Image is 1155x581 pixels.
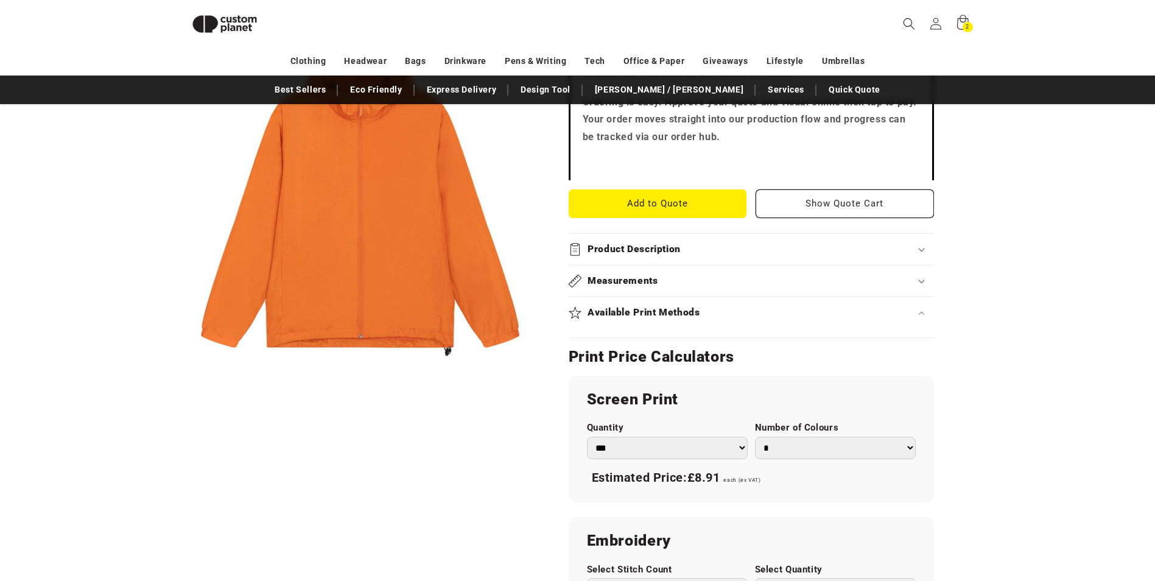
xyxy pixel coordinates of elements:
[587,422,748,434] label: Quantity
[583,156,920,168] iframe: Customer reviews powered by Trustpilot
[589,79,750,100] a: [PERSON_NAME] / [PERSON_NAME]
[762,79,810,100] a: Services
[587,465,916,491] div: Estimated Price:
[767,51,804,72] a: Lifestyle
[755,422,916,434] label: Number of Colours
[569,297,934,328] summary: Available Print Methods
[896,10,922,37] summary: Search
[405,51,426,72] a: Bags
[505,51,566,72] a: Pens & Writing
[756,189,934,218] button: Show Quote Cart
[588,275,658,287] h2: Measurements
[290,51,326,72] a: Clothing
[269,79,332,100] a: Best Sellers
[687,470,720,485] span: £8.91
[569,189,747,218] button: Add to Quote
[514,79,577,100] a: Design Tool
[569,266,934,297] summary: Measurements
[966,22,969,32] span: 2
[952,449,1155,581] iframe: Chat Widget
[585,51,605,72] a: Tech
[344,79,408,100] a: Eco Friendly
[569,234,934,265] summary: Product Description
[421,79,503,100] a: Express Delivery
[755,564,916,576] label: Select Quantity
[587,564,748,576] label: Select Stitch Count
[182,18,538,375] media-gallery: Gallery Viewer
[587,531,916,551] h2: Embroidery
[569,347,934,367] h2: Print Price Calculators
[823,79,886,100] a: Quick Quote
[182,5,267,43] img: Custom Planet
[703,51,748,72] a: Giveaways
[723,477,760,483] span: each (ex VAT)
[587,390,916,409] h2: Screen Print
[588,306,700,319] h2: Available Print Methods
[822,51,865,72] a: Umbrellas
[344,51,387,72] a: Headwear
[588,243,681,256] h2: Product Description
[623,51,684,72] a: Office & Paper
[444,51,486,72] a: Drinkware
[583,96,918,143] strong: Ordering is easy. Approve your quote and visual online then tap to pay. Your order moves straight...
